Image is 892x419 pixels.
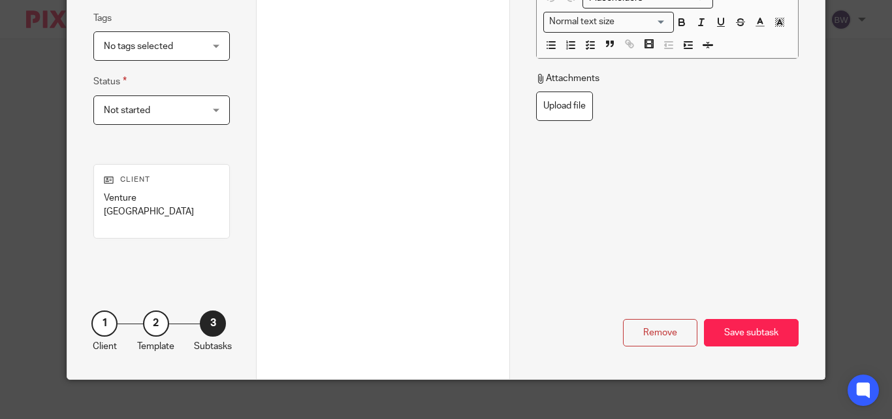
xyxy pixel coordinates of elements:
label: Tags [93,12,112,25]
div: 3 [200,310,226,337]
div: 2 [143,310,169,337]
label: Status [93,74,127,89]
div: Search for option [543,12,674,32]
label: Upload file [536,92,593,121]
p: Client [93,340,117,353]
div: 1 [91,310,118,337]
span: Normal text size [547,15,618,29]
div: Save subtask [704,319,799,347]
span: No tags selected [104,42,173,51]
input: Search for option [618,15,665,29]
span: Not started [104,106,150,115]
div: Text styles [543,12,674,32]
p: Template [137,340,174,353]
p: Venture [GEOGRAPHIC_DATA] [104,192,219,218]
p: Attachments [536,72,599,85]
p: Client [104,175,219,185]
div: Remove [623,319,697,347]
p: Subtasks [194,340,232,353]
